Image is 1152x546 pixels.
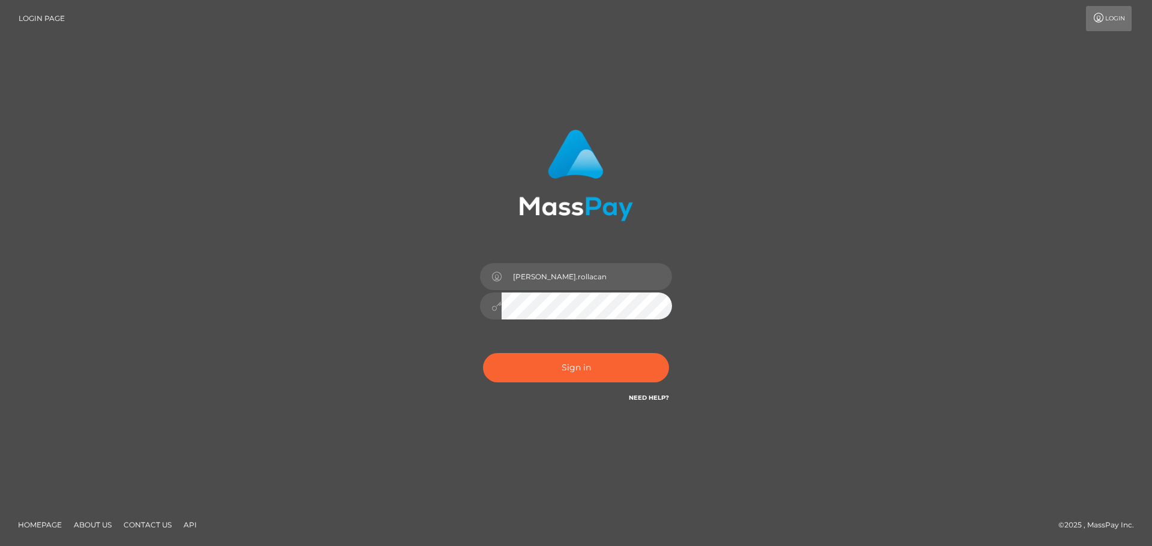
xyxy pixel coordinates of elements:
button: Sign in [483,353,669,382]
img: MassPay Login [519,129,633,221]
input: Username... [502,263,672,290]
a: Login Page [19,6,65,31]
a: About Us [69,515,116,534]
a: Contact Us [119,515,176,534]
a: Login [1086,6,1132,31]
a: Homepage [13,515,67,534]
a: API [179,515,202,534]
div: © 2025 , MassPay Inc. [1058,518,1143,532]
a: Need Help? [629,394,669,402]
